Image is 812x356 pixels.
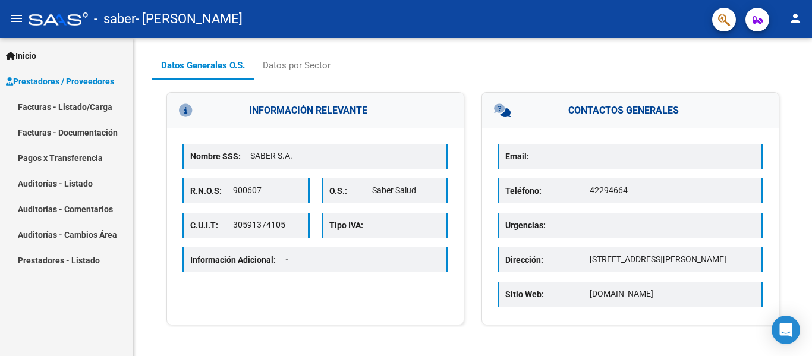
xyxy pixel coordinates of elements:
[590,288,756,300] p: [DOMAIN_NAME]
[6,75,114,88] span: Prestadores / Proveedores
[6,49,36,62] span: Inicio
[482,93,779,128] h3: CONTACTOS GENERALES
[505,288,590,301] p: Sitio Web:
[772,316,800,344] div: Open Intercom Messenger
[167,93,464,128] h3: INFORMACIÓN RELEVANTE
[329,219,373,232] p: Tipo IVA:
[505,219,590,232] p: Urgencias:
[233,219,301,231] p: 30591374105
[788,11,802,26] mat-icon: person
[190,150,250,163] p: Nombre SSS:
[190,184,233,197] p: R.N.O.S:
[190,253,298,266] p: Información Adicional:
[505,253,590,266] p: Dirección:
[136,6,243,32] span: - [PERSON_NAME]
[10,11,24,26] mat-icon: menu
[161,59,245,72] div: Datos Generales O.S.
[263,59,331,72] div: Datos por Sector
[590,150,756,162] p: -
[190,219,233,232] p: C.U.I.T:
[250,150,440,162] p: SABER S.A.
[505,184,590,197] p: Teléfono:
[590,184,756,197] p: 42294664
[233,184,301,197] p: 900607
[372,184,440,197] p: Saber Salud
[94,6,136,32] span: - saber
[505,150,590,163] p: Email:
[329,184,372,197] p: O.S.:
[285,255,289,264] span: -
[373,219,441,231] p: -
[590,253,756,266] p: [STREET_ADDRESS][PERSON_NAME]
[590,219,756,231] p: -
